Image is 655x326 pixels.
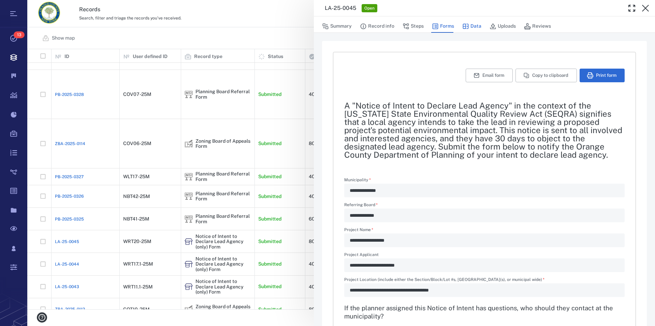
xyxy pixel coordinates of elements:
[344,228,625,233] label: Project Name
[625,1,639,15] button: Toggle Fullscreen
[466,69,513,82] button: Email form
[344,178,625,184] label: Municipality
[580,69,625,82] button: Print form
[14,31,25,38] span: 13
[462,20,481,33] button: Data
[344,184,625,197] div: Municipality
[15,5,29,11] span: Help
[403,20,424,33] button: Steps
[344,253,625,258] label: Project Applicant
[360,20,394,33] button: Record info
[490,20,516,33] button: Uploads
[639,1,652,15] button: Close
[344,278,625,283] label: Project Location (include either the Section/Block/Lot #s, [GEOGRAPHIC_DATA](s), or municipal wide)
[432,20,454,33] button: Forms
[344,233,625,247] div: Project Name
[344,101,625,159] h2: A "Notice of Intent to Declare Lead Agency" in the context of the [US_STATE] State Environmental ...
[344,283,625,297] div: Project Location (include either the Section/Block/Lot #s, Zoning District(s), or municipal wide)
[524,20,551,33] button: Reviews
[322,20,352,33] button: Summary
[344,209,625,222] div: Referring Board
[344,203,625,209] label: Referring Board
[363,5,376,11] span: Open
[325,4,356,12] h3: LA-25-0045
[344,258,625,272] div: Project Applicant
[515,69,577,82] button: Copy to clipboard
[344,304,625,320] h3: If the planner assigned this Notice of Intent has questions, who should they contact at the munic...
